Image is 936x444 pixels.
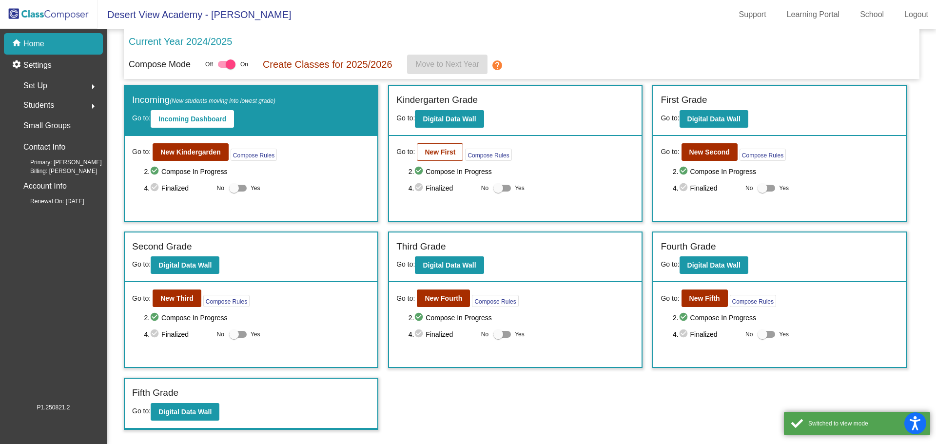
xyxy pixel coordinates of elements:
[231,149,277,161] button: Compose Rules
[415,110,484,128] button: Digital Data Wall
[407,55,487,74] button: Move to Next Year
[203,295,250,307] button: Compose Rules
[414,328,426,340] mat-icon: check_circle
[396,114,415,122] span: Go to:
[680,110,748,128] button: Digital Data Wall
[687,261,741,269] b: Digital Data Wall
[15,197,84,206] span: Renewal On: [DATE]
[779,182,789,194] span: Yes
[808,419,923,428] div: Switched to view mode
[682,143,738,161] button: New Second
[150,166,161,177] mat-icon: check_circle
[144,166,370,177] span: 2. Compose In Progress
[409,182,476,194] span: 4. Finalized
[12,38,23,50] mat-icon: home
[689,294,720,302] b: New Fifth
[240,60,248,69] span: On
[160,294,194,302] b: New Third
[87,81,99,93] mat-icon: arrow_right
[417,290,470,307] button: New Fourth
[679,328,690,340] mat-icon: check_circle
[158,261,212,269] b: Digital Data Wall
[132,147,151,157] span: Go to:
[409,166,635,177] span: 2. Compose In Progress
[491,59,503,71] mat-icon: help
[23,179,67,193] p: Account Info
[661,93,707,107] label: First Grade
[465,149,511,161] button: Compose Rules
[661,114,679,122] span: Go to:
[251,182,260,194] span: Yes
[515,328,525,340] span: Yes
[153,143,229,161] button: New Kindergarden
[673,182,741,194] span: 4. Finalized
[673,166,899,177] span: 2. Compose In Progress
[731,7,774,22] a: Support
[661,260,679,268] span: Go to:
[481,184,488,193] span: No
[144,328,212,340] span: 4. Finalized
[132,93,275,107] label: Incoming
[23,98,54,112] span: Students
[396,293,415,304] span: Go to:
[689,148,730,156] b: New Second
[170,97,275,104] span: (New students moving into lowest grade)
[409,312,635,324] span: 2. Compose In Progress
[852,7,892,22] a: School
[415,60,479,68] span: Move to Next Year
[158,115,226,123] b: Incoming Dashboard
[481,330,488,339] span: No
[779,7,848,22] a: Learning Portal
[97,7,292,22] span: Desert View Academy - [PERSON_NAME]
[661,240,716,254] label: Fourth Grade
[679,166,690,177] mat-icon: check_circle
[15,167,97,175] span: Billing: [PERSON_NAME]
[745,184,753,193] span: No
[217,184,224,193] span: No
[251,328,260,340] span: Yes
[132,260,151,268] span: Go to:
[144,312,370,324] span: 2. Compose In Progress
[263,57,392,72] p: Create Classes for 2025/2026
[409,328,476,340] span: 4. Finalized
[129,34,232,49] p: Current Year 2024/2025
[132,386,178,400] label: Fifth Grade
[132,240,192,254] label: Second Grade
[425,148,455,156] b: New First
[23,38,44,50] p: Home
[217,330,224,339] span: No
[160,148,221,156] b: New Kindergarden
[682,290,728,307] button: New Fifth
[673,312,899,324] span: 2. Compose In Progress
[515,182,525,194] span: Yes
[151,110,234,128] button: Incoming Dashboard
[153,290,201,307] button: New Third
[472,295,518,307] button: Compose Rules
[144,182,212,194] span: 4. Finalized
[779,328,789,340] span: Yes
[23,119,71,133] p: Small Groups
[129,58,191,71] p: Compose Mode
[679,182,690,194] mat-icon: check_circle
[415,256,484,274] button: Digital Data Wall
[205,60,213,69] span: Off
[396,260,415,268] span: Go to:
[417,143,463,161] button: New First
[740,149,786,161] button: Compose Rules
[150,312,161,324] mat-icon: check_circle
[423,261,476,269] b: Digital Data Wall
[673,328,741,340] span: 4. Finalized
[12,59,23,71] mat-icon: settings
[661,147,679,157] span: Go to:
[150,182,161,194] mat-icon: check_circle
[396,240,446,254] label: Third Grade
[158,408,212,416] b: Digital Data Wall
[730,295,776,307] button: Compose Rules
[425,294,462,302] b: New Fourth
[680,256,748,274] button: Digital Data Wall
[151,403,219,421] button: Digital Data Wall
[396,93,478,107] label: Kindergarten Grade
[23,59,52,71] p: Settings
[423,115,476,123] b: Digital Data Wall
[745,330,753,339] span: No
